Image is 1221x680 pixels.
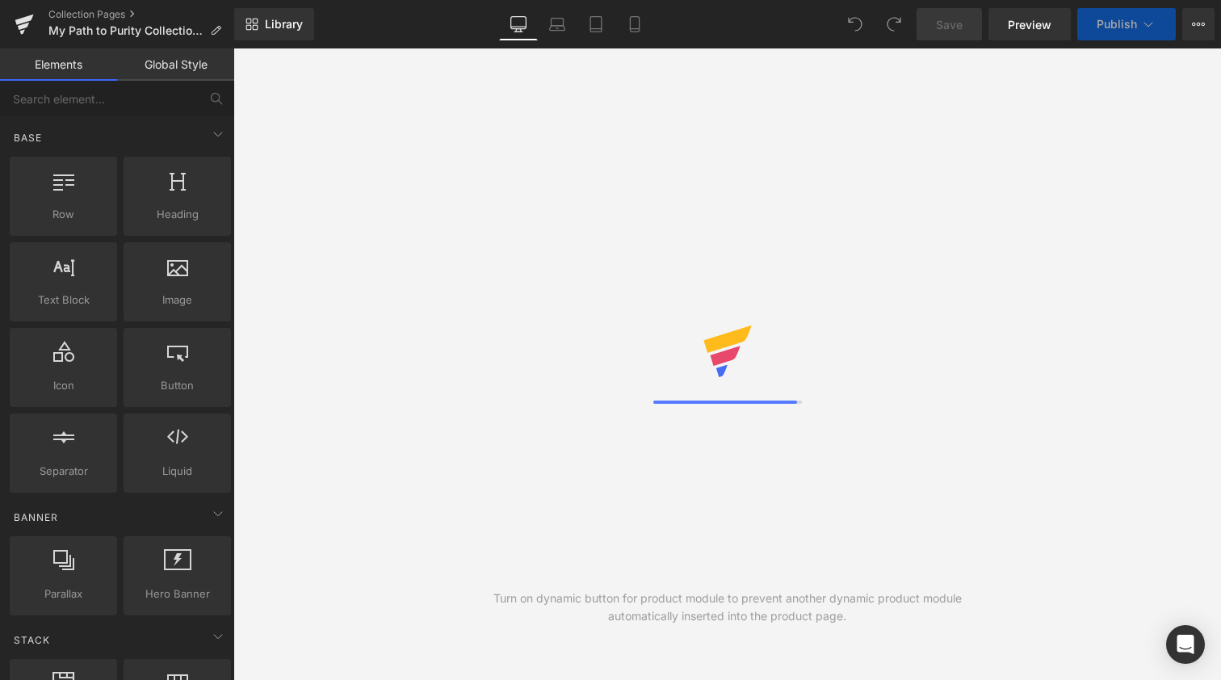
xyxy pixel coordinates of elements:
a: New Library [234,8,314,40]
button: More [1182,8,1215,40]
a: Desktop [499,8,538,40]
button: Undo [839,8,871,40]
span: Preview [1008,16,1051,33]
a: Tablet [577,8,615,40]
span: Stack [12,632,52,648]
button: Redo [878,8,910,40]
span: Image [128,292,226,309]
a: Laptop [538,8,577,40]
span: Publish [1097,18,1137,31]
a: Collection Pages [48,8,234,21]
span: Hero Banner [128,586,226,602]
span: Row [15,206,112,223]
a: Mobile [615,8,654,40]
span: Icon [15,377,112,394]
span: Library [265,17,303,31]
button: Publish [1077,8,1176,40]
div: Turn on dynamic button for product module to prevent another dynamic product module automatically... [480,590,975,625]
span: Heading [128,206,226,223]
span: Parallax [15,586,112,602]
span: My Path to Purity Collection Page [48,24,203,37]
span: Banner [12,510,60,525]
a: Global Style [117,48,234,81]
span: Base [12,130,44,145]
span: Liquid [128,463,226,480]
a: Preview [988,8,1071,40]
span: Text Block [15,292,112,309]
span: Save [936,16,963,33]
span: Separator [15,463,112,480]
div: Open Intercom Messenger [1166,625,1205,664]
span: Button [128,377,226,394]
